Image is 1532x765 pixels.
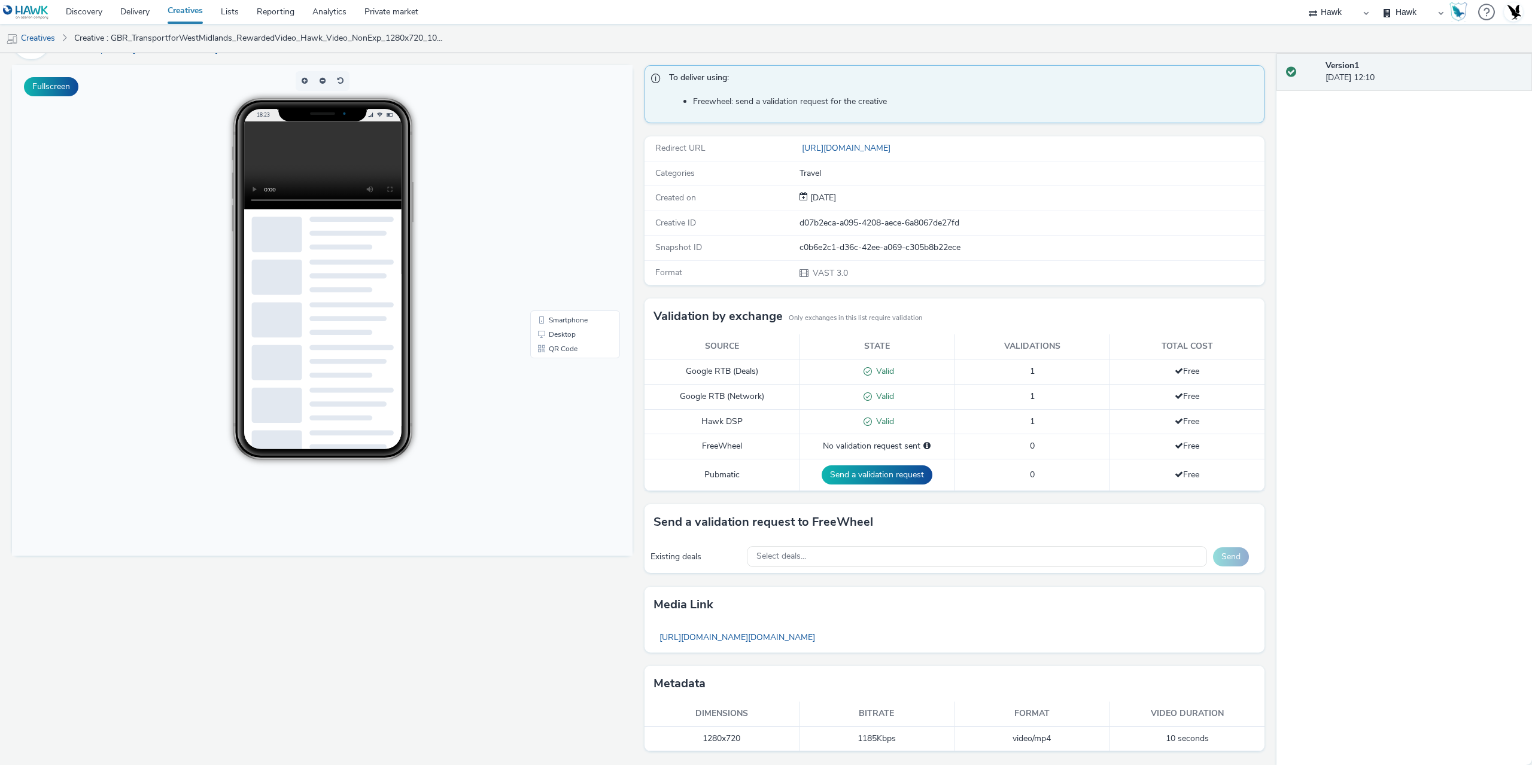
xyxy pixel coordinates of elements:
[521,276,606,291] li: QR Code
[645,409,800,434] td: Hawk DSP
[811,267,848,279] span: VAST 3.0
[3,5,49,20] img: undefined Logo
[669,72,1253,87] span: To deliver using:
[1175,416,1199,427] span: Free
[872,391,894,402] span: Valid
[808,192,836,204] div: Creation 03 October 2025, 12:10
[756,551,806,562] span: Select deals...
[693,96,1259,108] li: Freewheel: send a validation request for the creative
[653,596,713,614] h3: Media link
[800,702,955,726] th: Bitrate
[244,46,257,53] span: 18:23
[872,365,894,377] span: Valid
[537,251,576,258] span: Smartphone
[1110,334,1264,359] th: Total cost
[645,702,800,726] th: Dimensions
[651,551,741,563] div: Existing deals
[800,334,955,359] th: State
[645,459,800,490] td: Pubmatic
[1030,365,1035,377] span: 1
[6,33,18,45] img: mobile
[872,416,894,427] span: Valid
[655,167,695,179] span: Categories
[1030,440,1035,452] span: 0
[521,248,606,262] li: Smartphone
[800,167,1264,179] div: Travel
[808,192,836,203] span: [DATE]
[80,44,223,55] a: Transport for [GEOGRAPHIC_DATA]
[1030,391,1035,402] span: 1
[645,384,800,409] td: Google RTB (Network)
[655,192,696,203] span: Created on
[653,513,873,531] h3: Send a validation request to FreeWheel
[24,77,78,96] button: Fullscreen
[1030,469,1035,480] span: 0
[1175,391,1199,402] span: Free
[800,242,1264,254] div: c0b6e2c1-d36c-42ee-a069-c305b8b22ece
[1326,60,1359,71] strong: Version 1
[1326,60,1522,84] div: [DATE] 12:10
[537,280,566,287] span: QR Code
[955,727,1110,751] td: video/mp4
[800,142,895,154] a: [URL][DOMAIN_NAME]
[537,266,564,273] span: Desktop
[655,142,706,154] span: Redirect URL
[789,313,922,323] small: Only exchanges in this list require validation
[645,727,800,751] td: 1280x720
[955,334,1110,359] th: Validations
[68,24,451,53] a: Creative : GBR_TransportforWestMidlands_RewardedVideo_Hawk_Video_NonExp_1280x720_10"_RewardedVide...
[923,440,931,452] div: Please select a deal below and click on Send to send a validation request to FreeWheel.
[655,217,696,228] span: Creative ID
[1175,469,1199,480] span: Free
[655,242,702,253] span: Snapshot ID
[805,440,948,452] div: No validation request sent
[645,359,800,384] td: Google RTB (Deals)
[645,434,800,459] td: FreeWheel
[645,334,800,359] th: Source
[800,727,955,751] td: 1185 Kbps
[1504,3,1522,21] img: Account UK
[653,626,821,649] a: [URL][DOMAIN_NAME][DOMAIN_NAME]
[1175,365,1199,377] span: Free
[800,217,1264,229] div: d07b2eca-a095-4208-aece-6a8067de27fd
[1449,2,1472,22] a: Hawk Academy
[653,307,783,325] h3: Validation by exchange
[653,675,706,693] h3: Metadata
[822,465,932,484] button: Send a validation request
[1213,547,1249,566] button: Send
[67,44,80,55] span: for
[1175,440,1199,452] span: Free
[1030,416,1035,427] span: 1
[1110,727,1264,751] td: 10 seconds
[1449,2,1467,22] img: Hawk Academy
[1110,702,1264,726] th: Video duration
[521,262,606,276] li: Desktop
[955,702,1110,726] th: Format
[655,267,682,278] span: Format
